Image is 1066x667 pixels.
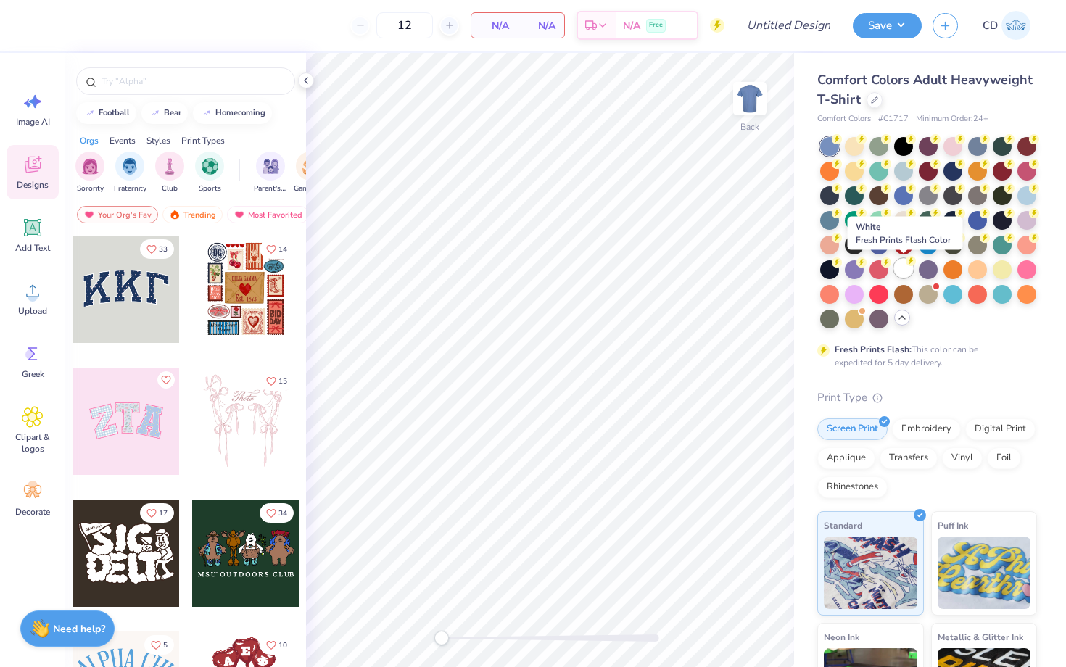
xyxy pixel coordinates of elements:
div: Your Org's Fav [77,206,158,223]
button: football [76,102,136,124]
div: filter for Fraternity [114,152,146,194]
img: trend_line.gif [84,109,96,117]
div: Print Types [181,134,225,147]
div: filter for Sorority [75,152,104,194]
div: homecoming [215,109,265,117]
span: Standard [824,518,862,533]
img: Standard [824,536,917,609]
span: N/A [623,18,640,33]
input: Try "Alpha" [100,74,286,88]
div: Trending [162,206,223,223]
span: Metallic & Glitter Ink [938,629,1023,645]
div: Transfers [880,447,938,469]
span: Puff Ink [938,518,968,533]
img: Club Image [162,158,178,175]
span: Clipart & logos [9,431,57,455]
span: Parent's Weekend [254,183,287,194]
span: Decorate [15,506,50,518]
span: 15 [278,378,287,385]
img: most_fav.gif [83,210,95,220]
input: Untitled Design [735,11,842,40]
span: N/A [480,18,509,33]
div: Vinyl [942,447,983,469]
div: Print Type [817,389,1037,406]
span: Image AI [16,116,50,128]
div: Accessibility label [434,631,449,645]
strong: Fresh Prints Flash: [835,344,912,355]
div: Rhinestones [817,476,888,498]
div: bear [164,109,181,117]
img: Puff Ink [938,536,1031,609]
div: Screen Print [817,418,888,440]
span: Add Text [15,242,50,254]
div: Digital Print [965,418,1036,440]
button: Like [140,239,174,259]
span: Fraternity [114,183,146,194]
div: Applique [817,447,875,469]
img: Back [735,84,764,113]
div: Orgs [80,134,99,147]
div: Styles [146,134,170,147]
div: This color can be expedited for 5 day delivery. [835,343,1013,369]
span: 34 [278,510,287,517]
img: Game Day Image [302,158,319,175]
button: Like [157,371,175,389]
span: Sorority [77,183,104,194]
img: Sports Image [202,158,218,175]
span: Comfort Colors Adult Heavyweight T-Shirt [817,71,1033,108]
div: Embroidery [892,418,961,440]
button: filter button [195,152,224,194]
div: filter for Club [155,152,184,194]
span: 5 [163,642,168,649]
button: Like [260,503,294,523]
button: Like [260,239,294,259]
img: most_fav.gif [234,210,245,220]
img: trending.gif [169,210,181,220]
span: CD [983,17,998,34]
div: filter for Parent's Weekend [254,152,287,194]
span: 10 [278,642,287,649]
a: CD [976,11,1037,40]
button: filter button [114,152,146,194]
span: 14 [278,246,287,253]
div: Events [110,134,136,147]
span: 33 [159,246,168,253]
span: 17 [159,510,168,517]
div: filter for Sports [195,152,224,194]
strong: Need help? [53,622,105,636]
div: Back [740,120,759,133]
span: Comfort Colors [817,113,871,125]
button: filter button [75,152,104,194]
span: Sports [199,183,221,194]
div: filter for Game Day [294,152,327,194]
span: Neon Ink [824,629,859,645]
button: Save [853,13,922,38]
img: Parent's Weekend Image [263,158,279,175]
div: Foil [987,447,1021,469]
span: Greek [22,368,44,380]
span: Free [649,20,663,30]
button: Like [260,371,294,391]
img: Fraternity Image [122,158,138,175]
div: Most Favorited [227,206,309,223]
img: trend_line.gif [201,109,212,117]
span: Designs [17,179,49,191]
input: – – [376,12,433,38]
img: Sorority Image [82,158,99,175]
button: Like [260,635,294,655]
span: N/A [526,18,555,33]
img: trend_line.gif [149,109,161,117]
span: Game Day [294,183,327,194]
span: # C1717 [878,113,909,125]
button: Like [144,635,174,655]
div: White [848,217,963,250]
div: football [99,109,130,117]
span: Minimum Order: 24 + [916,113,988,125]
span: Club [162,183,178,194]
button: Like [140,503,174,523]
button: homecoming [193,102,272,124]
span: Fresh Prints Flash Color [856,234,951,246]
button: bear [141,102,188,124]
span: Upload [18,305,47,317]
img: Charlotte Dreany [1001,11,1030,40]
